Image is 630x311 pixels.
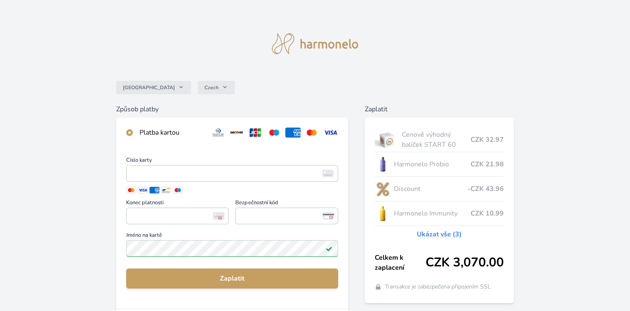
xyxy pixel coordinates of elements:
[133,273,331,283] span: Zaplatit
[468,184,504,194] span: -CZK 43.96
[323,128,338,138] img: visa.svg
[402,130,471,150] span: Cenově výhodný balíček START 60
[394,159,471,169] span: Harmonelo Probio
[394,184,468,194] span: Discount
[266,128,282,138] img: maestro.svg
[126,200,229,208] span: Konec platnosti
[471,208,504,218] span: CZK 10.99
[304,128,319,138] img: mc.svg
[126,268,338,288] button: Zaplatit
[365,104,514,114] h6: Zaplatit
[471,135,504,145] span: CZK 32.97
[204,84,219,91] span: Czech
[375,154,391,175] img: CLEAN_PROBIO_se_stinem_x-lo.jpg
[375,253,426,273] span: Celkem k zaplacení
[130,210,225,222] iframe: Iframe pro datum vypršení platnosti
[285,128,301,138] img: amex.svg
[375,178,391,199] img: discount-lo.png
[126,240,338,257] input: Jméno na kartěPlatné pole
[426,255,504,270] span: CZK 3,070.00
[394,208,471,218] span: Harmonelo Immunity
[213,212,224,220] img: Konec platnosti
[126,158,338,165] span: Číslo karty
[375,129,398,150] img: start.jpg
[272,33,359,54] img: logo.svg
[211,128,226,138] img: diners.svg
[126,233,338,240] span: Jméno na kartě
[116,81,191,94] button: [GEOGRAPHIC_DATA]
[116,104,348,114] h6: Způsob platby
[471,159,504,169] span: CZK 21.98
[385,283,491,291] span: Transakce je zabezpečena připojením SSL
[326,245,332,252] img: Platné pole
[235,200,338,208] span: Bezpečnostní kód
[417,229,462,239] a: Ukázat vše (3)
[198,81,235,94] button: Czech
[322,170,334,177] img: card
[375,203,391,224] img: IMMUNITY_se_stinem_x-lo.jpg
[139,128,204,138] div: Platba kartou
[248,128,263,138] img: jcb.svg
[130,168,334,179] iframe: Iframe pro číslo karty
[229,128,244,138] img: discover.svg
[123,84,175,91] span: [GEOGRAPHIC_DATA]
[239,210,334,222] iframe: Iframe pro bezpečnostní kód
